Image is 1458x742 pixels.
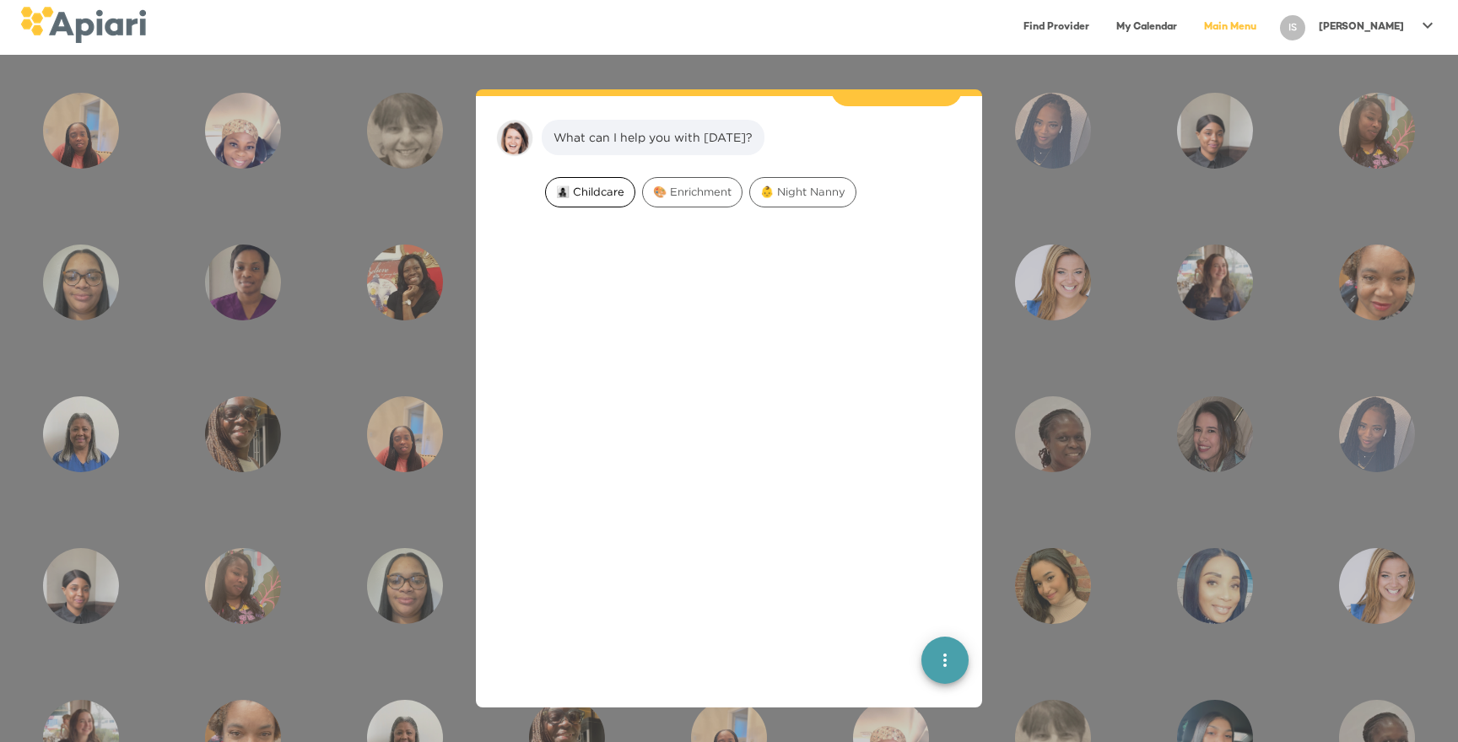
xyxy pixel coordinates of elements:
[1013,10,1099,45] a: Find Provider
[1106,10,1187,45] a: My Calendar
[750,184,856,200] span: 👶 Night Nanny
[1319,20,1404,35] p: [PERSON_NAME]
[545,177,635,207] div: 👩‍👧‍👦 Childcare
[642,177,742,207] div: 🎨 Enrichment
[496,120,533,157] img: amy.37686e0395c82528988e.png
[553,129,753,146] div: What can I help you with [DATE]?
[1280,15,1305,40] div: IS
[749,177,856,207] div: 👶 Night Nanny
[546,184,634,200] span: 👩‍👧‍👦 Childcare
[643,184,742,200] span: 🎨 Enrichment
[921,637,969,684] button: quick menu
[20,7,146,43] img: logo
[1194,10,1266,45] a: Main Menu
